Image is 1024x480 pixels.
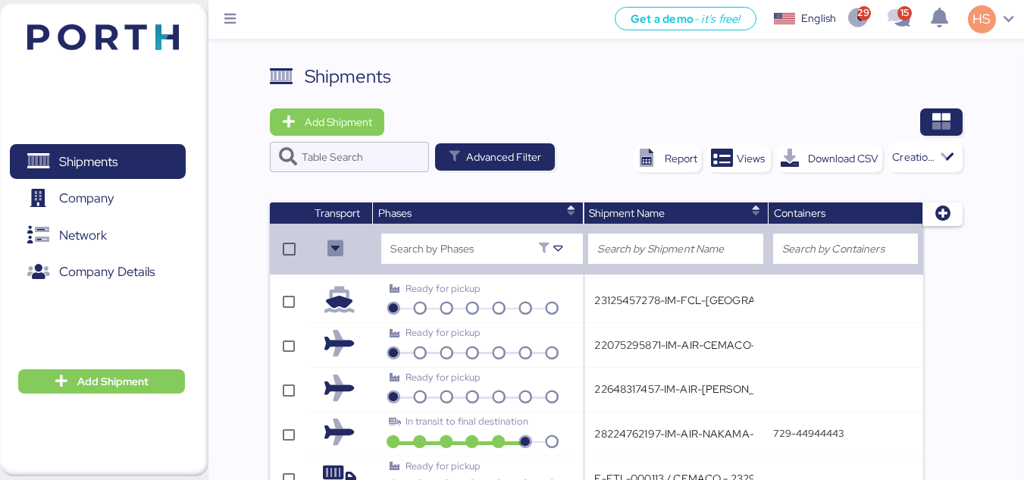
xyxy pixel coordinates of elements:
span: In transit to final destination [406,415,528,428]
button: Add Shipment [18,369,185,394]
input: Search by Shipment Name [597,240,754,258]
a: Company [10,181,186,216]
span: Shipment Name [589,206,665,220]
button: Report [634,145,701,172]
span: HS [972,9,991,29]
button: Advanced Filter [435,143,556,171]
a: Company Details [10,255,186,290]
button: Download CSV [777,145,882,172]
span: Company Details [59,261,155,283]
q-button: 729-44944443 [773,427,844,440]
div: English [801,11,836,27]
div: Shipments [305,63,391,90]
a: Network [10,218,186,253]
button: Add Shipment [270,108,384,136]
span: Add Shipment [77,372,149,391]
button: Views [707,145,771,172]
input: Table Search [302,142,420,172]
span: Transport [315,206,360,220]
div: Download CSV [808,149,878,168]
span: Network [59,224,107,246]
span: Add Shipment [305,113,372,131]
span: Phases [378,206,412,220]
span: Ready for pickup [406,460,481,472]
span: Ready for pickup [406,326,481,339]
a: Shipments [10,144,186,179]
span: Shipments [59,151,117,173]
span: Containers [774,206,825,220]
span: Views [737,149,765,168]
div: Report [665,149,697,168]
button: Menu [218,7,243,33]
input: Search by Containers [782,240,909,258]
span: Company [59,187,114,209]
span: Ready for pickup [406,282,481,295]
span: Ready for pickup [406,371,481,384]
span: Advanced Filter [466,148,541,166]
